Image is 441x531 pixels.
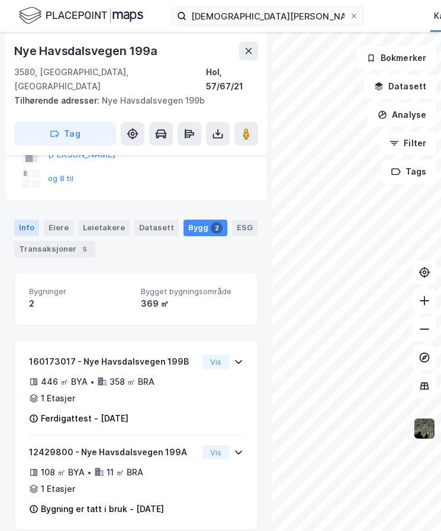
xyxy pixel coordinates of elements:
[41,375,88,389] div: 446 ㎡ BYA
[202,445,229,459] button: Vis
[90,377,95,387] div: •
[41,391,75,406] div: 1 Etasjer
[29,297,131,311] div: 2
[14,41,160,60] div: Nye Havsdalsvegen 199a
[14,94,249,108] div: Nye Havsdalsvegen 199b
[381,160,436,184] button: Tags
[29,287,131,297] span: Bygninger
[211,222,223,234] div: 2
[379,131,436,155] button: Filter
[356,46,436,70] button: Bokmerker
[78,220,130,236] div: Leietakere
[14,220,39,236] div: Info
[110,375,154,389] div: 358 ㎡ BRA
[41,411,128,426] div: Ferdigattest - [DATE]
[41,465,85,479] div: 108 ㎡ BYA
[44,220,73,236] div: Eiere
[14,122,116,146] button: Tag
[19,5,143,26] img: logo.f888ab2527a4732fd821a326f86c7f29.svg
[14,95,102,105] span: Tilhørende adresser:
[41,502,164,516] div: Bygning er tatt i bruk - [DATE]
[134,220,179,236] div: Datasett
[368,103,436,127] button: Analyse
[413,417,436,440] img: 9k=
[41,482,75,496] div: 1 Etasjer
[141,297,243,311] div: 369 ㎡
[14,241,95,258] div: Transaksjoner
[186,7,349,25] input: Søk på adresse, matrikkel, gårdeiere, leietakere eller personer
[202,355,229,369] button: Vis
[141,287,243,297] span: Bygget bygningsområde
[29,355,198,369] div: 160173017 - Nye Havsdalsvegen 199B
[382,474,441,531] iframe: Chat Widget
[87,468,92,477] div: •
[79,243,91,255] div: 5
[14,65,206,94] div: 3580, [GEOGRAPHIC_DATA], [GEOGRAPHIC_DATA]
[232,220,257,236] div: ESG
[382,474,441,531] div: Kontrollprogram for chat
[29,445,198,459] div: 12429800 - Nye Havsdalsvegen 199A
[364,75,436,98] button: Datasett
[184,220,227,236] div: Bygg
[107,465,143,479] div: 11 ㎡ BRA
[206,65,258,94] div: Hol, 57/67/21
